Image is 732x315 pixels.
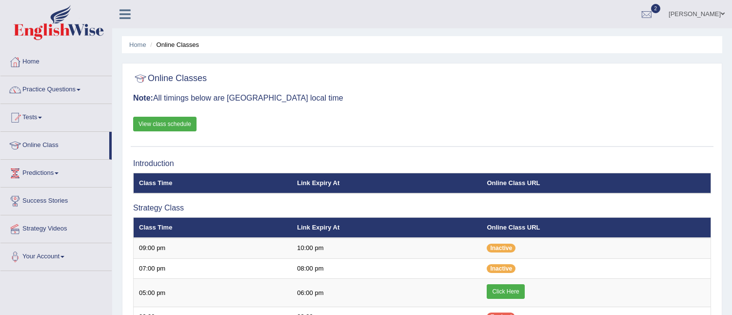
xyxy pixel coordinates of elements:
li: Online Classes [148,40,199,49]
td: 05:00 pm [134,279,292,307]
a: Home [129,41,146,48]
h3: Introduction [133,159,711,168]
a: Tests [0,104,112,128]
h3: Strategy Class [133,204,711,212]
span: Inactive [487,244,515,252]
a: Predictions [0,160,112,184]
td: 08:00 pm [292,258,481,279]
td: 06:00 pm [292,279,481,307]
th: Class Time [134,217,292,238]
a: Success Stories [0,188,112,212]
a: Your Account [0,243,112,268]
th: Link Expiry At [292,173,481,193]
a: Strategy Videos [0,215,112,240]
span: Inactive [487,264,515,273]
h3: All timings below are [GEOGRAPHIC_DATA] local time [133,94,711,103]
td: 07:00 pm [134,258,292,279]
h2: Online Classes [133,71,207,86]
td: 10:00 pm [292,238,481,258]
th: Link Expiry At [292,217,481,238]
th: Online Class URL [481,217,711,238]
a: View class schedule [133,117,197,131]
a: Click Here [487,284,524,299]
a: Online Class [0,132,109,156]
a: Practice Questions [0,76,112,101]
th: Class Time [134,173,292,193]
th: Online Class URL [481,173,711,193]
b: Note: [133,94,153,102]
a: Home [0,48,112,73]
span: 2 [651,4,661,13]
td: 09:00 pm [134,238,292,258]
